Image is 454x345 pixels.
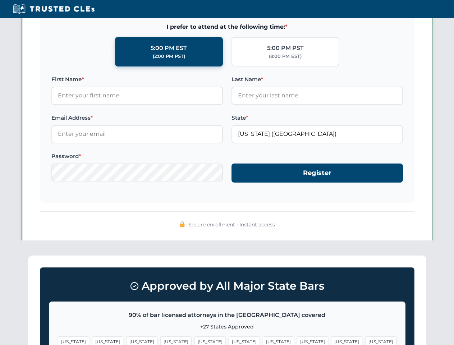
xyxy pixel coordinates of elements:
[58,310,396,320] p: 90% of bar licensed attorneys in the [GEOGRAPHIC_DATA] covered
[51,75,223,84] label: First Name
[231,87,403,105] input: Enter your last name
[267,43,304,53] div: 5:00 PM PST
[153,53,185,60] div: (2:00 PM PST)
[231,75,403,84] label: Last Name
[49,276,405,296] h3: Approved by All Major State Bars
[51,114,223,122] label: Email Address
[231,125,403,143] input: Florida (FL)
[179,221,185,227] img: 🔒
[188,221,275,229] span: Secure enrollment • Instant access
[51,87,223,105] input: Enter your first name
[231,114,403,122] label: State
[51,152,223,161] label: Password
[51,125,223,143] input: Enter your email
[11,4,97,14] img: Trusted CLEs
[58,323,396,331] p: +27 States Approved
[151,43,187,53] div: 5:00 PM EST
[269,53,302,60] div: (8:00 PM EST)
[51,22,403,32] span: I prefer to attend at the following time:
[231,164,403,183] button: Register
